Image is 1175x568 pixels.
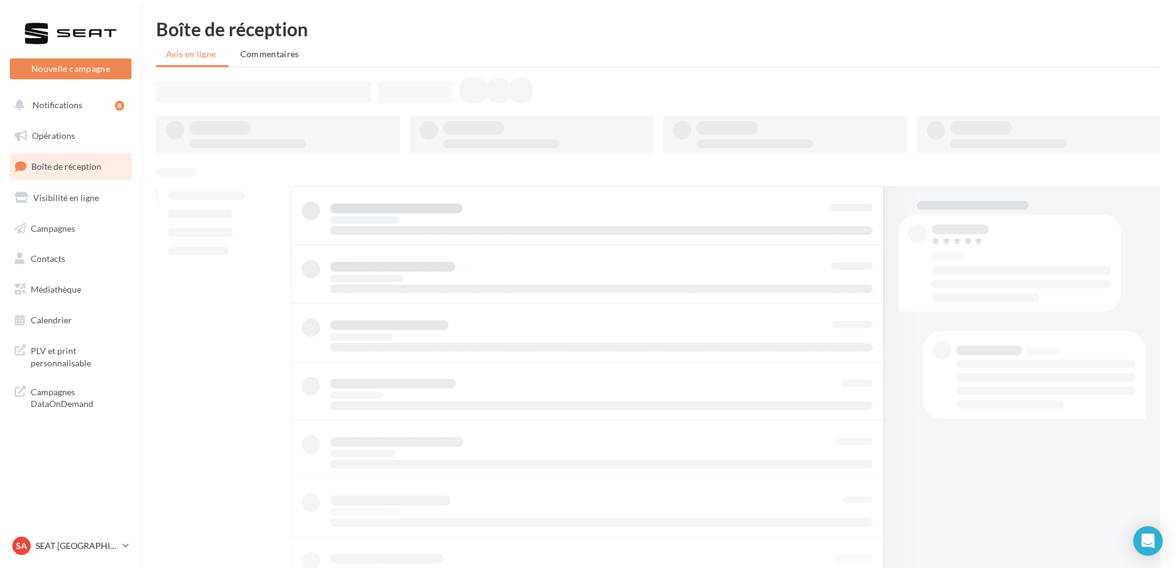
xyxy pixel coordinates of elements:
[31,223,75,233] span: Campagnes
[156,20,1160,38] div: Boîte de réception
[7,307,134,333] a: Calendrier
[7,379,134,415] a: Campagnes DataOnDemand
[7,246,134,272] a: Contacts
[1133,526,1163,556] div: Open Intercom Messenger
[31,253,65,264] span: Contacts
[7,92,129,118] button: Notifications 8
[31,315,72,325] span: Calendrier
[7,337,134,374] a: PLV et print personnalisable
[33,192,99,203] span: Visibilité en ligne
[31,161,101,172] span: Boîte de réception
[36,540,117,552] p: SEAT [GEOGRAPHIC_DATA]
[31,342,127,369] span: PLV et print personnalisable
[115,101,124,111] div: 8
[7,153,134,179] a: Boîte de réception
[10,534,132,558] a: SA SEAT [GEOGRAPHIC_DATA]
[240,49,299,59] span: Commentaires
[7,185,134,211] a: Visibilité en ligne
[31,384,127,410] span: Campagnes DataOnDemand
[16,540,27,552] span: SA
[7,277,134,302] a: Médiathèque
[7,123,134,149] a: Opérations
[10,58,132,79] button: Nouvelle campagne
[33,100,82,110] span: Notifications
[7,216,134,242] a: Campagnes
[31,284,81,294] span: Médiathèque
[32,130,75,141] span: Opérations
